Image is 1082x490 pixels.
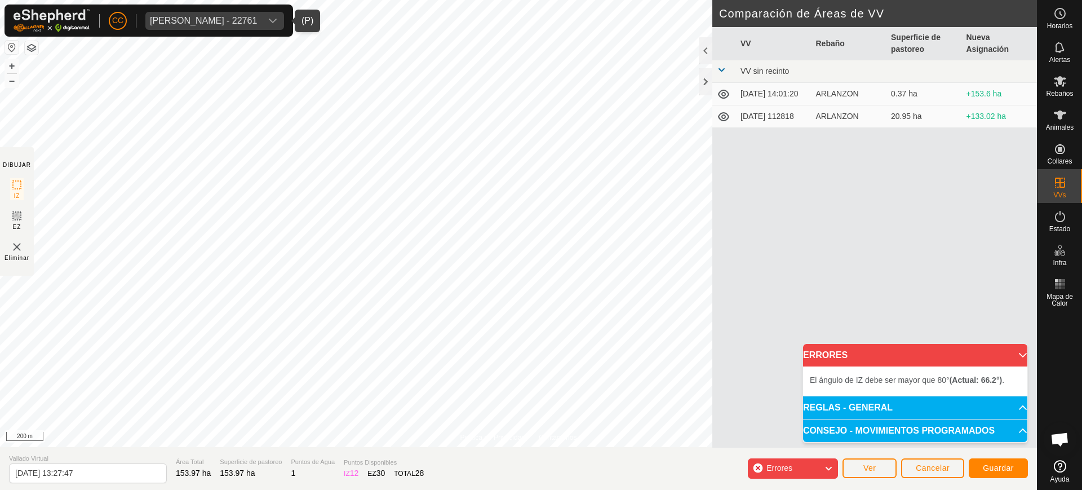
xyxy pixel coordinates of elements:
[220,457,282,467] span: Superficie de pastoreo
[916,463,950,473] span: Cancelar
[803,344,1027,367] p-accordion-header: ERRORES
[291,469,295,478] span: 1
[1040,293,1079,307] span: Mapa de Calor
[812,27,887,60] th: Rebaño
[261,12,284,30] div: dropdown trigger
[810,376,1004,385] span: El ángulo de IZ debe ser mayor que 80° .
[983,463,1014,473] span: Guardar
[344,467,358,479] div: IZ
[3,161,31,169] div: DIBUJAR
[25,41,38,55] button: Capas del Mapa
[539,432,577,443] a: Contáctenos
[5,74,19,87] button: –
[176,457,211,467] span: Área Total
[415,469,424,478] span: 28
[803,396,1027,419] p-accordion-header: REGLAS - GENERAL
[5,41,19,54] button: Restablecer Mapa
[1053,192,1066,198] span: VVs
[803,367,1027,396] p-accordion-content: ERRORES
[1043,422,1077,456] div: Chat abierto
[950,376,1003,385] b: (Actual: 66.2°)
[962,105,1037,128] td: +133.02 ha
[962,27,1037,60] th: Nueva Asignación
[1047,23,1072,29] span: Horarios
[766,463,792,473] span: Errores
[886,27,962,60] th: Superficie de pastoreo
[112,15,123,27] span: CC
[736,83,812,105] td: [DATE] 14:01:20
[150,16,257,25] div: [PERSON_NAME] - 22761
[1049,226,1070,232] span: Estado
[816,88,883,100] div: ARLANZON
[962,83,1037,105] td: +153.6 ha
[803,420,1027,442] p-accordion-header: CONSEJO - MOVIMIENTOS PROGRAMADOS
[13,223,21,231] span: EZ
[176,469,211,478] span: 153.97 ha
[816,111,883,122] div: ARLANZON
[367,467,385,479] div: EZ
[9,454,167,463] span: Vallado Virtual
[736,105,812,128] td: [DATE] 112818
[1047,158,1072,165] span: Collares
[1053,259,1066,266] span: Infra
[863,463,876,473] span: Ver
[886,83,962,105] td: 0.37 ha
[376,469,385,478] span: 30
[842,458,897,478] button: Ver
[803,403,893,412] span: REGLAS - GENERAL
[1046,90,1073,97] span: Rebaños
[1037,456,1082,487] a: Ayuda
[803,351,848,360] span: ERRORES
[220,469,255,478] span: 153.97 ha
[803,426,995,435] span: CONSEJO - MOVIMIENTOS PROGRAMADOS
[394,467,424,479] div: TOTAL
[719,7,1037,20] h2: Comparación de Áreas de VV
[460,432,525,443] a: Política de Privacidad
[344,458,424,467] span: Puntos Disponibles
[740,67,789,76] span: VV sin recinto
[1046,124,1074,131] span: Animales
[5,254,29,262] span: Eliminar
[901,458,964,478] button: Cancelar
[145,12,261,30] span: Anca Sanda Bercian - 22761
[14,192,20,200] span: IZ
[1049,56,1070,63] span: Alertas
[350,469,359,478] span: 12
[291,457,335,467] span: Puntos de Agua
[969,458,1028,478] button: Guardar
[1050,476,1070,483] span: Ayuda
[5,59,19,73] button: +
[886,105,962,128] td: 20.95 ha
[10,240,24,254] img: VV
[736,27,812,60] th: VV
[14,9,90,32] img: Logo Gallagher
